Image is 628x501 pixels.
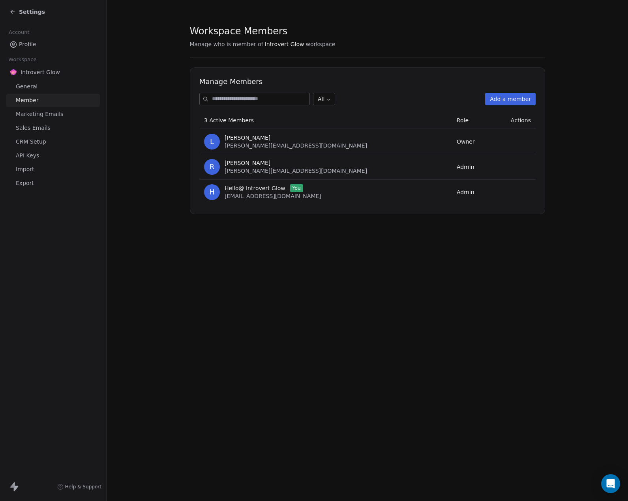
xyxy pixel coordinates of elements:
[5,54,40,65] span: Workspace
[306,40,335,48] span: workspace
[16,82,37,91] span: General
[6,135,100,148] a: CRM Setup
[225,168,367,174] span: [PERSON_NAME][EMAIL_ADDRESS][DOMAIN_NAME]
[199,77,536,86] h1: Manage Members
[456,117,468,123] span: Role
[6,177,100,190] a: Export
[16,165,34,174] span: Import
[16,96,39,105] span: Member
[6,122,100,135] a: Sales Emails
[6,149,100,162] a: API Keys
[225,134,270,142] span: [PERSON_NAME]
[456,138,474,145] span: Owner
[16,179,34,187] span: Export
[16,110,63,118] span: Marketing Emails
[456,189,474,195] span: Admin
[225,142,367,149] span: [PERSON_NAME][EMAIL_ADDRESS][DOMAIN_NAME]
[204,159,220,175] span: R
[5,26,33,38] span: Account
[19,8,45,16] span: Settings
[6,163,100,176] a: Import
[57,484,101,490] a: Help & Support
[510,117,531,123] span: Actions
[265,40,304,48] span: Introvert Glow
[6,38,100,51] a: Profile
[6,94,100,107] a: Member
[225,184,285,192] span: Hello@ Introvert Glow
[225,193,321,199] span: [EMAIL_ADDRESS][DOMAIN_NAME]
[601,474,620,493] div: Open Intercom Messenger
[290,184,303,192] span: You
[204,117,254,123] span: 3 Active Members
[19,40,36,49] span: Profile
[485,93,536,105] button: Add a member
[16,138,46,146] span: CRM Setup
[6,80,100,93] a: General
[204,184,220,200] span: H
[9,8,45,16] a: Settings
[204,134,220,150] span: L
[225,159,270,167] span: [PERSON_NAME]
[16,151,39,160] span: API Keys
[456,164,474,170] span: Admin
[190,25,287,37] span: Workspace Members
[190,40,263,48] span: Manage who is member of
[65,484,101,490] span: Help & Support
[16,124,51,132] span: Sales Emails
[21,68,60,76] span: Introvert Glow
[9,68,17,76] img: Introvert%20GLOW%20Logo%20250%20x%20250.png
[6,108,100,121] a: Marketing Emails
